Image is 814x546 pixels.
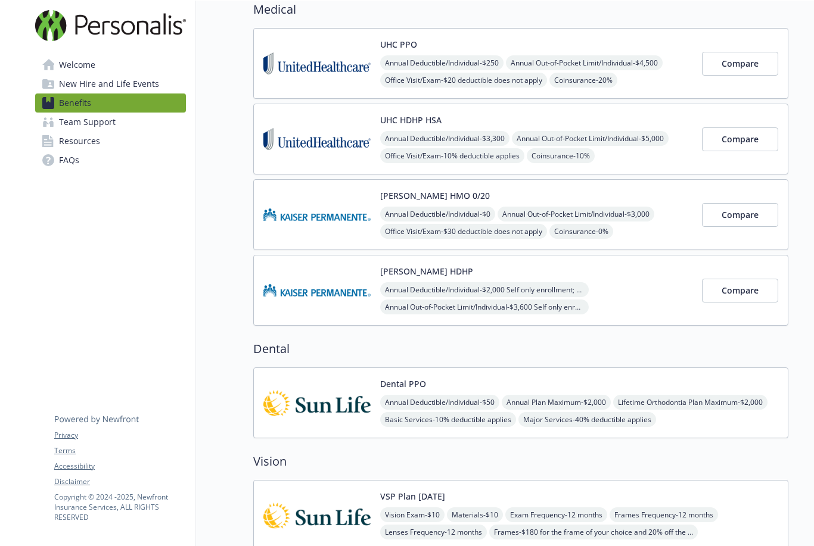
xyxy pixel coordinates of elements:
span: Compare [722,133,759,145]
a: Team Support [35,113,186,132]
span: Compare [722,209,759,220]
h2: Vision [253,453,788,470]
span: Frames - $180 for the frame of your choice and 20% off the amount over your allowance; $100 allow... [489,525,698,539]
span: Annual Out-of-Pocket Limit/Individual - $5,000 [512,131,669,146]
span: Compare [722,285,759,296]
a: FAQs [35,151,186,170]
img: Kaiser Permanente Insurance Company carrier logo [263,265,371,316]
span: Annual Deductible/Individual - $2,000 Self only enrollment; $3,300 for any one member within a fa... [380,282,589,297]
h2: Medical [253,1,788,18]
span: Annual Plan Maximum - $2,000 [502,395,611,410]
span: Coinsurance - 0% [549,224,613,239]
button: [PERSON_NAME] HDHP [380,265,473,277]
button: UHC PPO [380,38,417,51]
a: Resources [35,132,186,151]
span: Office Visit/Exam - 10% deductible applies [380,148,524,163]
span: New Hire and Life Events [59,74,159,93]
img: Sun Life Financial carrier logo [263,490,371,541]
span: Annual Deductible/Individual - $0 [380,207,495,221]
button: [PERSON_NAME] HMO 0/20 [380,189,490,202]
a: Privacy [54,430,185,441]
button: Dental PPO [380,377,426,390]
span: Benefits [59,93,91,113]
span: Exam Frequency - 12 months [505,507,607,522]
p: Copyright © 2024 - 2025 , Newfront Insurance Services, ALL RIGHTS RESERVED [54,492,185,522]
a: Benefits [35,93,186,113]
span: Annual Deductible/Individual - $50 [380,395,499,410]
span: Compare [722,58,759,69]
span: FAQs [59,151,79,170]
img: United Healthcare Insurance Company carrier logo [263,38,371,89]
span: Welcome [59,55,95,74]
a: Terms [54,445,185,456]
span: Office Visit/Exam - $20 deductible does not apply [380,73,547,88]
img: Sun Life Financial carrier logo [263,377,371,428]
span: Lenses Frequency - 12 months [380,525,487,539]
button: Compare [702,203,778,227]
span: Frames Frequency - 12 months [610,507,718,522]
span: Resources [59,132,100,151]
span: Vision Exam - $10 [380,507,445,522]
a: Disclaimer [54,476,185,487]
img: Kaiser Permanente Insurance Company carrier logo [263,189,371,240]
button: UHC HDHP HSA [380,114,442,126]
span: Coinsurance - 20% [549,73,617,88]
img: United Healthcare Insurance Company carrier logo [263,114,371,164]
span: Lifetime Orthodontia Plan Maximum - $2,000 [613,395,768,410]
span: Team Support [59,113,116,132]
a: Accessibility [54,461,185,472]
span: Coinsurance - 10% [527,148,595,163]
span: Annual Out-of-Pocket Limit/Individual - $4,500 [506,55,663,70]
span: Annual Out-of-Pocket Limit/Individual - $3,600 Self only enrollment; $3,600 for any one member wi... [380,299,589,314]
span: Annual Out-of-Pocket Limit/Individual - $3,000 [498,207,654,221]
span: Annual Deductible/Individual - $3,300 [380,131,509,146]
span: Annual Deductible/Individual - $250 [380,55,504,70]
span: Materials - $10 [447,507,503,522]
button: Compare [702,127,778,151]
button: VSP Plan [DATE] [380,490,445,503]
span: Office Visit/Exam - $30 deductible does not apply [380,224,547,239]
span: Basic Services - 10% deductible applies [380,412,516,427]
a: Welcome [35,55,186,74]
button: Compare [702,279,778,302]
h2: Dental [253,340,788,358]
span: Major Services - 40% deductible applies [518,412,656,427]
button: Compare [702,52,778,76]
a: New Hire and Life Events [35,74,186,93]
